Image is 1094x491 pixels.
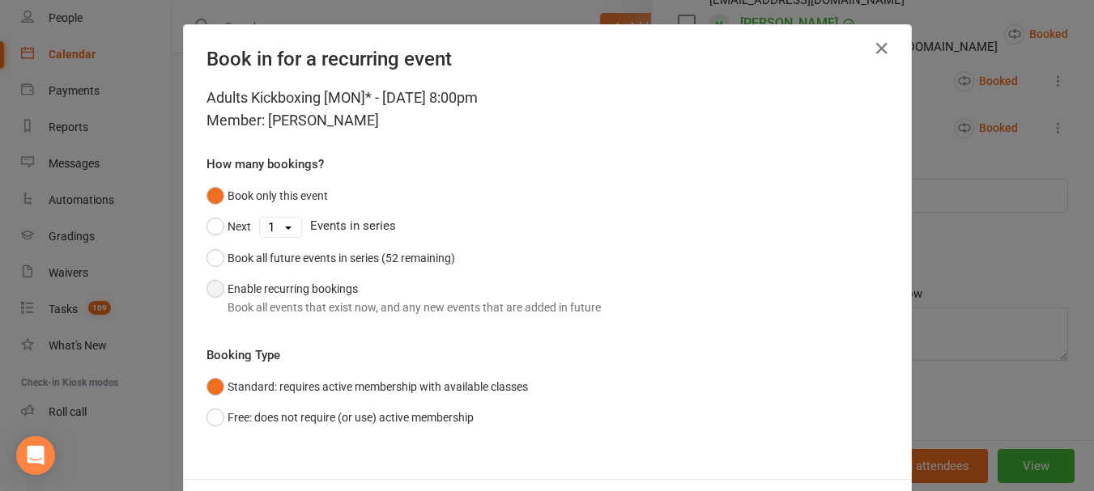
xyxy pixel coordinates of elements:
[228,249,455,267] div: Book all future events in series (52 remaining)
[16,436,55,475] div: Open Intercom Messenger
[869,36,895,61] button: Close
[206,273,601,323] button: Enable recurring bookingsBook all events that exist now, and any new events that are added in future
[206,402,474,433] button: Free: does not require (or use) active membership
[206,154,324,174] label: How many bookings?
[206,87,888,132] div: Adults Kickboxing [MON]* - [DATE] 8:00pm Member: [PERSON_NAME]
[206,48,888,70] h4: Book in for a recurring event
[206,345,280,365] label: Booking Type
[206,211,251,242] button: Next
[206,243,455,273] button: Book all future events in series (52 remaining)
[228,298,601,316] div: Book all events that exist now, and any new events that are added in future
[206,211,888,242] div: Events in series
[206,371,528,402] button: Standard: requires active membership with available classes
[206,180,328,211] button: Book only this event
